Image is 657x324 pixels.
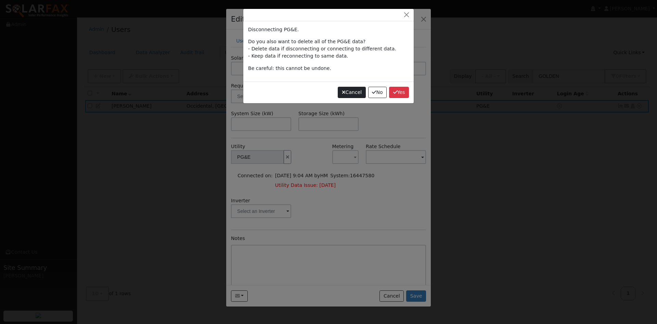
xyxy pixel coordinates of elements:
[368,87,387,98] button: No
[248,65,409,72] p: Be careful: this cannot be undone.
[389,87,409,98] button: Yes
[248,38,409,60] p: Do you also want to delete all of the PG&E data? - Delete data if disconnecting or connecting to ...
[338,87,366,98] button: Cancel
[248,26,409,33] p: Disconnecting PG&E.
